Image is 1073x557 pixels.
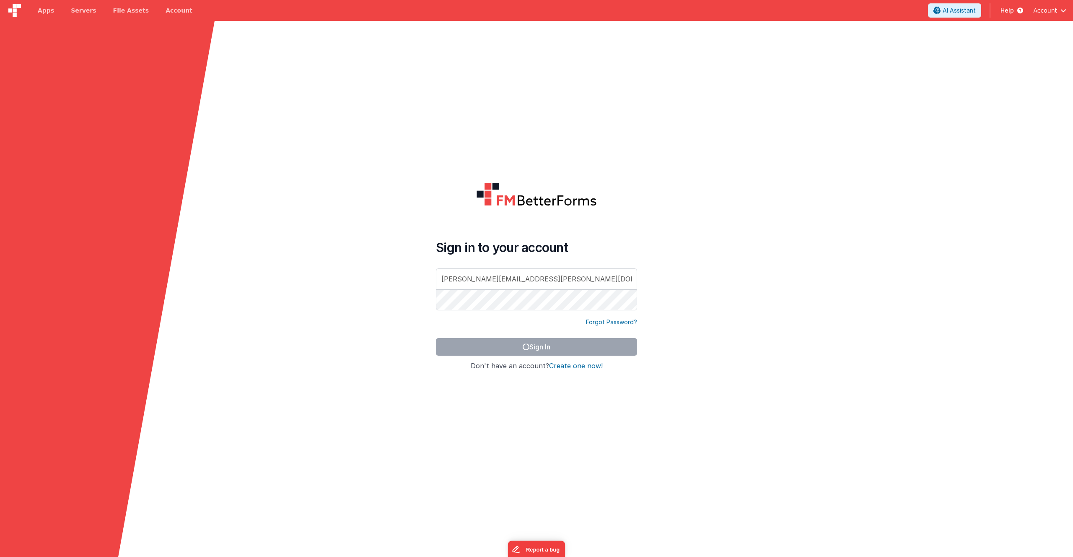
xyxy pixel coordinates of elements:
[1000,6,1014,15] span: Help
[436,338,637,356] button: Sign In
[1033,6,1057,15] span: Account
[436,240,637,255] h4: Sign in to your account
[943,6,976,15] span: AI Assistant
[38,6,54,15] span: Apps
[586,318,637,326] a: Forgot Password?
[436,268,637,289] input: Email Address
[928,3,981,18] button: AI Assistant
[549,362,603,370] button: Create one now!
[113,6,149,15] span: File Assets
[1033,6,1066,15] button: Account
[71,6,96,15] span: Servers
[436,362,637,370] h4: Don't have an account?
